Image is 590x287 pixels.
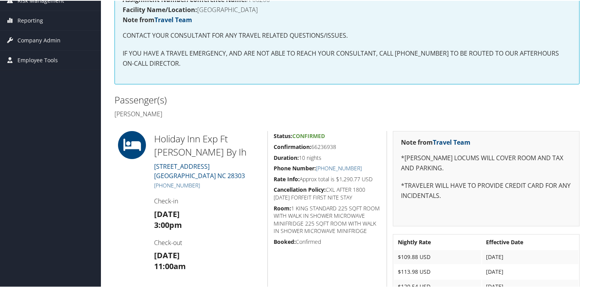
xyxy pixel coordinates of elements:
th: Effective Date [482,234,578,248]
h5: Approx total is $1,290.77 USD [274,175,381,182]
h4: Check-out [154,238,262,246]
h5: 1 KING STANDARD 225 SQFT ROOM WITH WALK IN SHOWER MICROWAVE MINIFRIDGE 225 SQFT ROOM WITH WALK IN... [274,204,381,234]
strong: Note from [123,15,192,23]
strong: 3:00pm [154,219,182,229]
span: Employee Tools [17,50,58,69]
strong: Duration: [274,153,299,161]
h2: Passenger(s) [115,93,341,106]
strong: [DATE] [154,249,180,260]
strong: [DATE] [154,208,180,219]
strong: Cancellation Policy: [274,185,326,192]
a: Travel Team [154,15,192,23]
strong: 11:00am [154,260,186,271]
strong: Status: [274,131,292,139]
td: $109.88 USD [394,249,481,263]
strong: Booked: [274,237,296,245]
p: *TRAVELER WILL HAVE TO PROVIDE CREDIT CARD FOR ANY INCIDENTALS. [401,180,571,200]
span: Company Admin [17,30,61,49]
a: Travel Team [433,137,470,146]
td: [DATE] [482,264,578,278]
strong: Confirmation: [274,142,311,150]
span: Reporting [17,10,43,30]
strong: Rate Info: [274,175,300,182]
p: CONTACT YOUR CONSULTANT FOR ANY TRAVEL RELATED QUESTIONS/ISSUES. [123,30,571,40]
strong: Facility Name/Location: [123,5,197,13]
h4: [GEOGRAPHIC_DATA] [123,6,571,12]
td: $113.98 USD [394,264,481,278]
h5: 10 nights [274,153,381,161]
h5: Confirmed [274,237,381,245]
th: Nightly Rate [394,234,481,248]
strong: Phone Number: [274,164,316,171]
a: [PHONE_NUMBER] [316,164,362,171]
p: IF YOU HAVE A TRAVEL EMERGENCY, AND ARE NOT ABLE TO REACH YOUR CONSULTANT, CALL [PHONE_NUMBER] TO... [123,48,571,68]
a: [PHONE_NUMBER] [154,181,200,188]
a: [STREET_ADDRESS][GEOGRAPHIC_DATA] NC 28303 [154,161,245,179]
h4: Check-in [154,196,262,205]
span: Confirmed [292,131,325,139]
td: [DATE] [482,249,578,263]
strong: Room: [274,204,291,211]
p: *[PERSON_NAME] LOCUMS WILL COVER ROOM AND TAX AND PARKING. [401,152,571,172]
h4: [PERSON_NAME] [115,109,341,117]
h5: CXL AFTER 1800 [DATE] FORFEIT FIRST NITE STAY [274,185,381,200]
h2: Holiday Inn Exp Ft [PERSON_NAME] By Ih [154,131,262,157]
h5: 66236938 [274,142,381,150]
strong: Note from [401,137,470,146]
